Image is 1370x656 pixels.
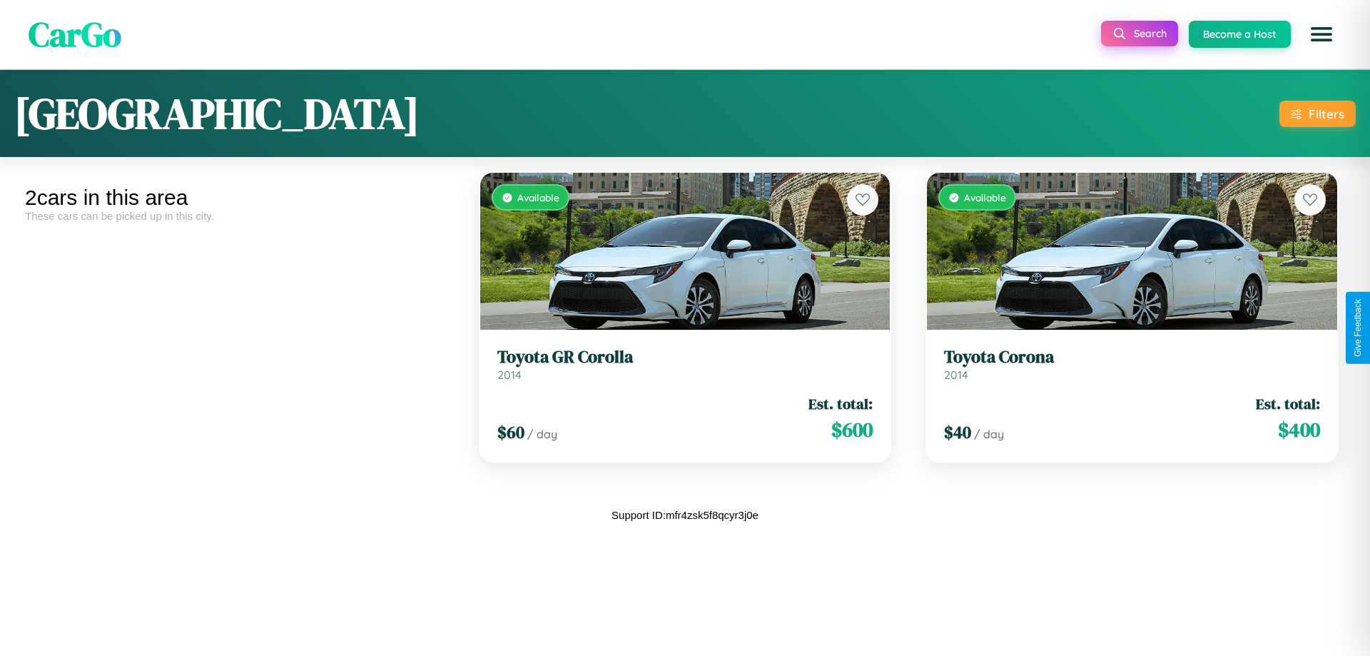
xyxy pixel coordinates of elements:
[1189,21,1291,48] button: Become a Host
[831,415,873,444] span: $ 600
[1134,27,1167,40] span: Search
[14,84,420,143] h1: [GEOGRAPHIC_DATA]
[1309,106,1344,121] div: Filters
[1301,14,1341,54] button: Open menu
[527,427,557,441] span: / day
[497,347,873,382] a: Toyota GR Corolla2014
[25,186,451,210] div: 2 cars in this area
[964,191,1006,203] span: Available
[808,393,873,414] span: Est. total:
[497,347,873,368] h3: Toyota GR Corolla
[974,427,1004,441] span: / day
[944,347,1320,382] a: Toyota Corona2014
[612,505,758,525] p: Support ID: mfr4zsk5f8qcyr3j0e
[29,11,121,58] span: CarGo
[1353,299,1363,357] div: Give Feedback
[944,368,968,382] span: 2014
[1278,415,1320,444] span: $ 400
[25,210,451,222] div: These cars can be picked up in this city.
[944,420,971,444] span: $ 40
[1279,101,1356,127] button: Filters
[497,420,524,444] span: $ 60
[517,191,559,203] span: Available
[1256,393,1320,414] span: Est. total:
[1101,21,1178,46] button: Search
[944,347,1320,368] h3: Toyota Corona
[497,368,522,382] span: 2014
